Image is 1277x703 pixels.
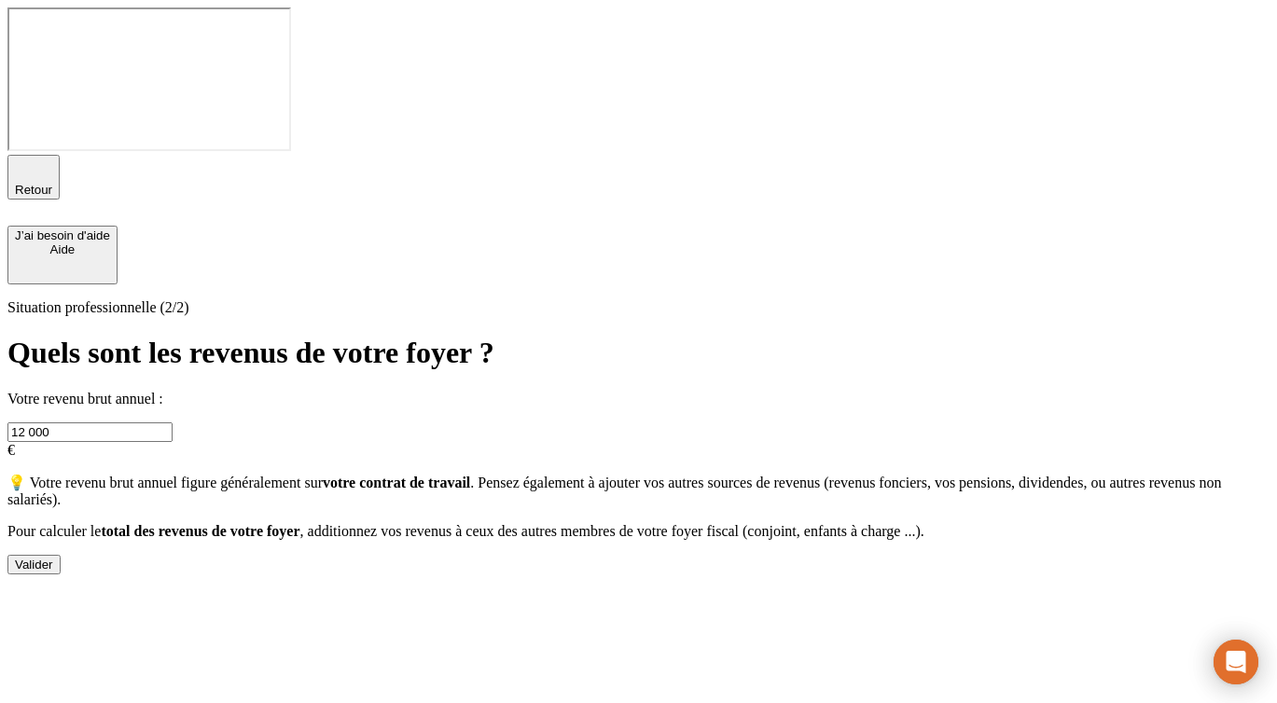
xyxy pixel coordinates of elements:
h1: Quels sont les revenus de votre foyer ? [7,336,1270,370]
div: Aide [15,242,110,256]
p: Situation professionnelle (2/2) [7,299,1270,316]
div: Valider [15,558,53,572]
button: Valider [7,555,61,574]
div: Ouvrir le Messenger Intercom [1214,640,1258,684]
div: J’ai besoin d'aide [15,228,110,242]
input: 0 [7,422,173,442]
span: Retour [15,183,52,197]
span: votre contrat de travail [323,475,470,490]
span: 💡 Votre revenu brut annuel figure généralement sur [7,475,323,490]
span: . Pensez également à ajouter vos autres sources de revenus (revenus fonciers, vos pensions, divid... [7,475,1221,507]
span: total des revenus de votre foyer [101,523,299,539]
p: Votre revenu brut annuel : [7,391,1270,407]
span: Pour calculer le [7,523,101,539]
button: J’ai besoin d'aideAide [7,226,118,284]
span: , additionnez vos revenus à ceux des autres membres de votre foyer fiscal (conjoint, enfants à ch... [300,523,924,539]
span: € [7,442,15,458]
button: Retour [7,155,60,200]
